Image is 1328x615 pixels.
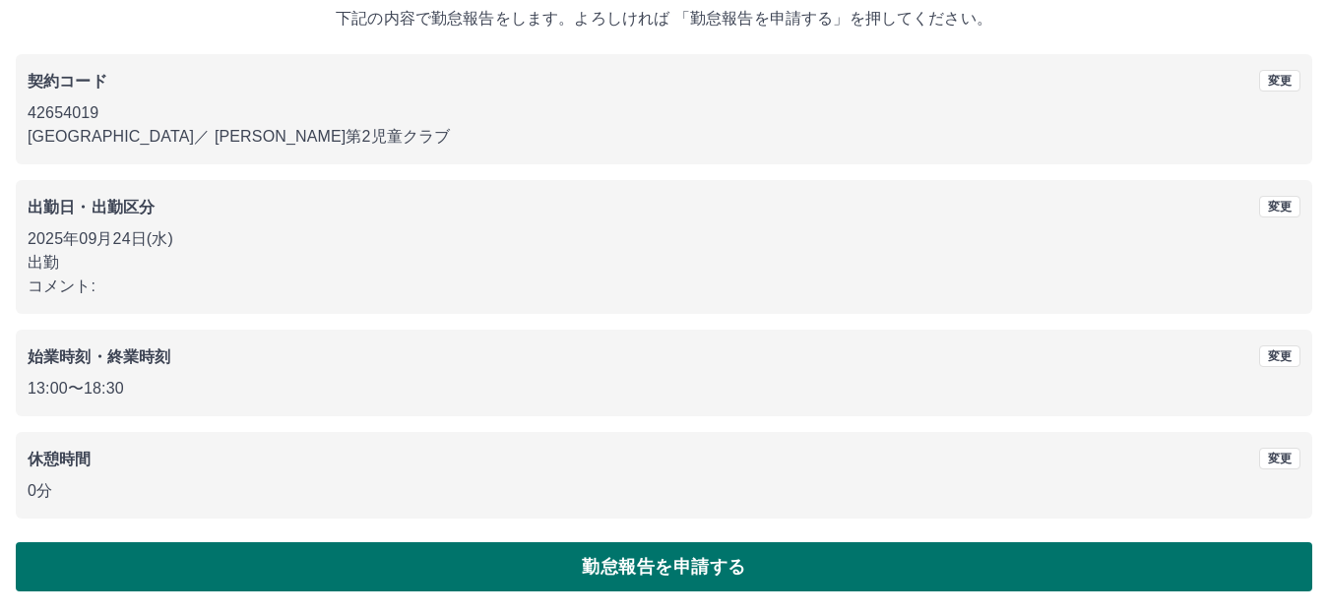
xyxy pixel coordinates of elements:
button: 変更 [1259,448,1300,469]
p: 出勤 [28,251,1300,275]
b: 契約コード [28,73,107,90]
p: 0分 [28,479,1300,503]
p: 2025年09月24日(水) [28,227,1300,251]
button: 変更 [1259,70,1300,92]
p: 42654019 [28,101,1300,125]
p: 13:00 〜 18:30 [28,377,1300,400]
p: [GEOGRAPHIC_DATA] ／ [PERSON_NAME]第2児童クラブ [28,125,1300,149]
b: 出勤日・出勤区分 [28,199,155,215]
b: 始業時刻・終業時刻 [28,348,170,365]
button: 変更 [1259,196,1300,217]
p: 下記の内容で勤怠報告をします。よろしければ 「勤怠報告を申請する」を押してください。 [16,7,1312,31]
p: コメント: [28,275,1300,298]
button: 勤怠報告を申請する [16,542,1312,591]
b: 休憩時間 [28,451,92,467]
button: 変更 [1259,345,1300,367]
